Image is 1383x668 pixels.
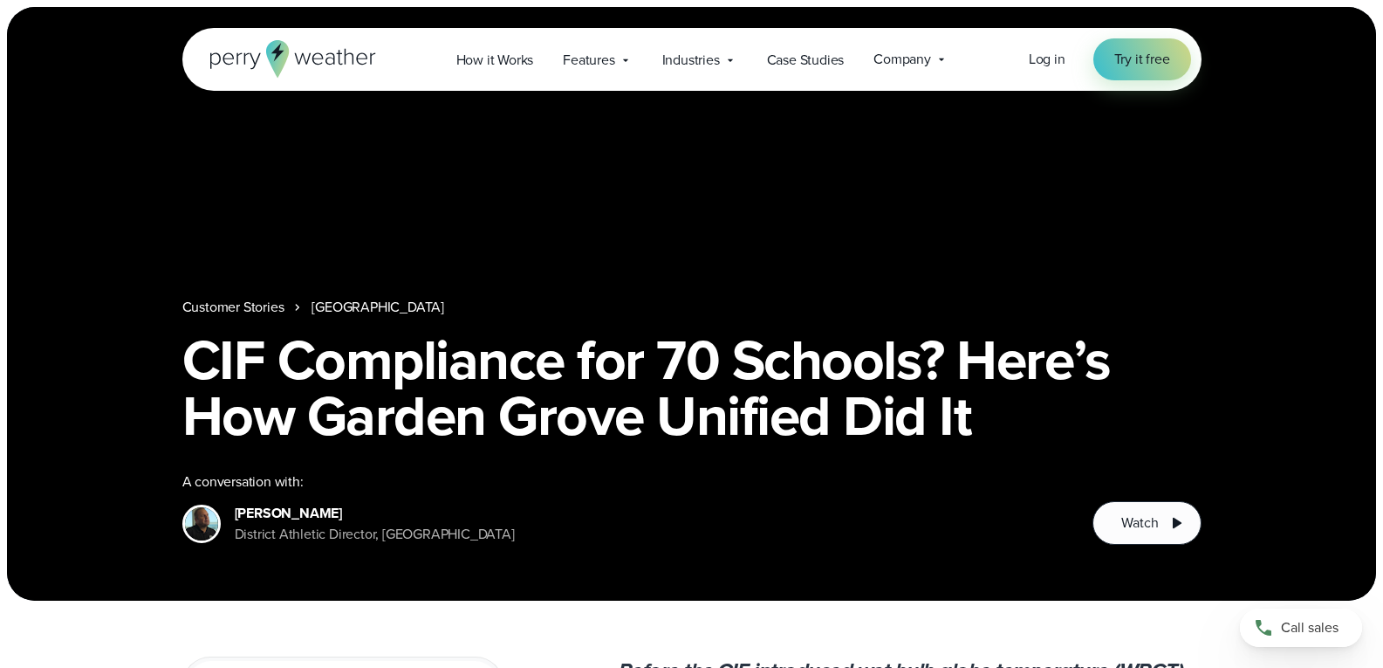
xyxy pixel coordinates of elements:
div: District Athletic Director, [GEOGRAPHIC_DATA] [235,524,515,545]
span: Try it free [1114,49,1170,70]
span: Features [563,50,614,71]
nav: Breadcrumb [182,297,1202,318]
a: Log in [1029,49,1065,70]
a: Try it free [1093,38,1191,80]
a: Customer Stories [182,297,284,318]
span: Industries [662,50,720,71]
span: Company [873,49,931,70]
span: Call sales [1281,617,1338,638]
div: A conversation with: [182,472,1065,492]
span: Case Studies [767,50,845,71]
span: Log in [1029,49,1065,69]
span: How it Works [456,50,534,71]
span: Watch [1121,513,1158,534]
div: [PERSON_NAME] [235,503,515,524]
button: Watch [1092,501,1201,545]
a: Call sales [1240,609,1362,647]
a: How it Works [442,42,549,78]
a: [GEOGRAPHIC_DATA] [312,297,444,318]
img: David Mamelli [185,507,218,541]
h1: CIF Compliance for 70 Schools? Here’s How Garden Grove Unified Did It [182,332,1202,444]
a: Case Studies [752,42,859,78]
